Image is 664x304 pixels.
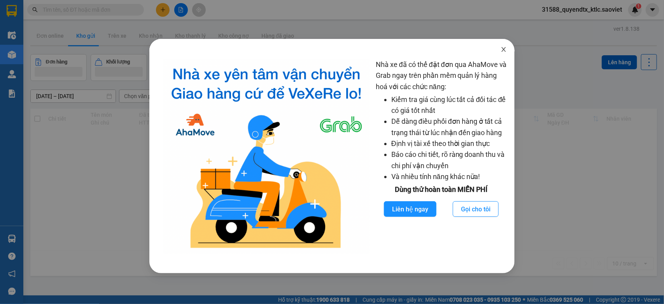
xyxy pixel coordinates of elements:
li: Dễ dàng điều phối đơn hàng ở tất cả trạng thái từ lúc nhận đến giao hàng [391,116,507,138]
button: Liên hệ ngay [384,201,436,217]
div: Nhà xe đã có thể đặt đơn qua AhaMove và Grab ngay trên phần mềm quản lý hàng hoá với các chức năng: [376,59,507,254]
span: Liên hệ ngay [392,204,428,214]
li: Và nhiều tính năng khác nữa! [391,171,507,182]
li: Định vị tài xế theo thời gian thực [391,138,507,149]
span: close [501,46,507,53]
img: logo [163,59,370,254]
div: Dùng thử hoàn toàn MIỄN PHÍ [376,184,507,195]
button: Gọi cho tôi [453,201,499,217]
li: Kiểm tra giá cùng lúc tất cả đối tác để có giá tốt nhất [391,94,507,116]
li: Báo cáo chi tiết, rõ ràng doanh thu và chi phí vận chuyển [391,149,507,171]
span: Gọi cho tôi [461,204,491,214]
button: Close [493,39,515,61]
